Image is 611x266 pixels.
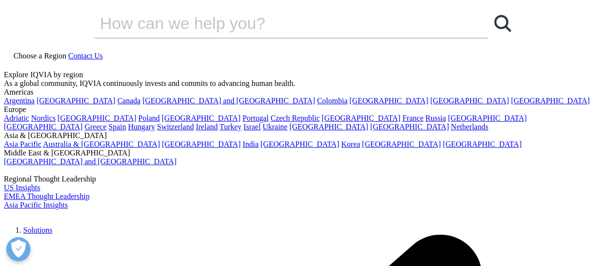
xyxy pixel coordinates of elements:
[4,149,607,157] div: Middle East & [GEOGRAPHIC_DATA]
[4,192,89,200] a: EMEA Thought Leadership
[451,123,488,131] a: Netherlands
[14,52,66,60] span: Choose a Region
[23,226,52,234] a: Solutions
[4,201,68,209] a: Asia Pacific Insights
[43,140,160,148] a: Australia & [GEOGRAPHIC_DATA]
[142,97,315,105] a: [GEOGRAPHIC_DATA] and [GEOGRAPHIC_DATA]
[68,52,103,60] a: Contact Us
[317,97,347,105] a: Colombia
[260,140,339,148] a: [GEOGRAPHIC_DATA]
[4,131,607,140] div: Asia & [GEOGRAPHIC_DATA]
[270,114,320,122] a: Czech Republic
[37,97,115,105] a: [GEOGRAPHIC_DATA]
[242,140,258,148] a: India
[4,70,607,79] div: Explore IQVIA by region
[242,114,269,122] a: Portugal
[219,123,242,131] a: Turkey
[6,237,30,261] button: Open Preferences
[94,9,460,38] input: Search
[4,157,176,166] a: [GEOGRAPHIC_DATA] and [GEOGRAPHIC_DATA]
[289,123,368,131] a: [GEOGRAPHIC_DATA]
[157,123,194,131] a: Switzerland
[4,88,607,97] div: Americas
[138,114,159,122] a: Poland
[263,123,288,131] a: Ukraine
[511,97,590,105] a: [GEOGRAPHIC_DATA]
[322,114,400,122] a: [GEOGRAPHIC_DATA]
[4,140,42,148] a: Asia Pacific
[448,114,526,122] a: [GEOGRAPHIC_DATA]
[4,97,35,105] a: Argentina
[162,140,241,148] a: [GEOGRAPHIC_DATA]
[108,123,126,131] a: Spain
[4,114,29,122] a: Adriatic
[488,9,517,38] a: Search
[4,175,607,183] div: Regional Thought Leadership
[370,123,449,131] a: [GEOGRAPHIC_DATA]
[162,114,241,122] a: [GEOGRAPHIC_DATA]
[4,183,40,192] a: US Insights
[402,114,424,122] a: France
[117,97,141,105] a: Canada
[4,105,607,114] div: Europe
[85,123,106,131] a: Greece
[443,140,522,148] a: [GEOGRAPHIC_DATA]
[243,123,261,131] a: Israel
[426,114,446,122] a: Russia
[4,123,83,131] a: [GEOGRAPHIC_DATA]
[31,114,56,122] a: Nordics
[4,79,607,88] div: As a global community, IQVIA continuously invests and commits to advancing human health.
[341,140,360,148] a: Korea
[430,97,509,105] a: [GEOGRAPHIC_DATA]
[196,123,217,131] a: Ireland
[128,123,155,131] a: Hungary
[349,97,428,105] a: [GEOGRAPHIC_DATA]
[494,15,511,32] svg: Search
[362,140,440,148] a: [GEOGRAPHIC_DATA]
[57,114,136,122] a: [GEOGRAPHIC_DATA]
